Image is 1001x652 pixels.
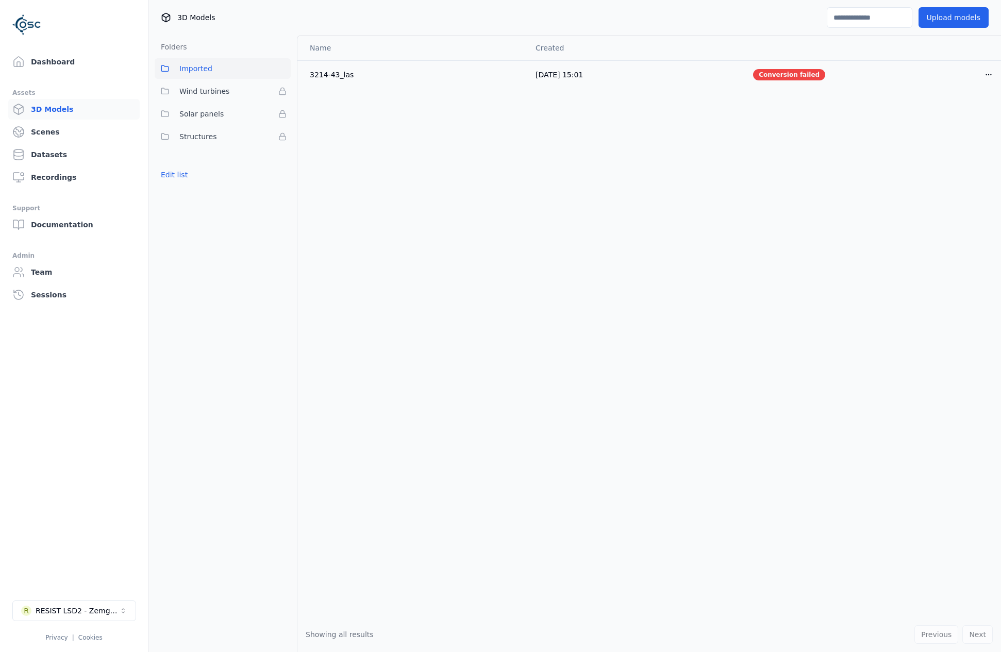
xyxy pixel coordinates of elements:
span: Showing all results [306,630,374,639]
a: Recordings [8,167,140,188]
a: Privacy [45,634,68,641]
button: Solar panels [155,104,291,124]
div: Support [12,202,136,214]
div: RESIST LSD2 - Zemgale [36,606,119,616]
a: Team [8,262,140,282]
span: Wind turbines [179,85,229,97]
button: Structures [155,126,291,147]
button: Upload models [919,7,989,28]
span: Solar panels [179,108,224,120]
span: [DATE] 15:01 [536,71,583,79]
button: Edit list [155,165,194,184]
button: Imported [155,58,291,79]
a: Sessions [8,285,140,305]
th: Name [297,36,527,60]
div: Assets [12,87,136,99]
a: Documentation [8,214,140,235]
a: Dashboard [8,52,140,72]
a: 3D Models [8,99,140,120]
div: 3214-43_las [310,70,519,80]
img: Logo [12,10,41,39]
th: Created [527,36,745,60]
div: Conversion failed [753,69,825,80]
span: Imported [179,62,212,75]
span: 3D Models [177,12,215,23]
button: Wind turbines [155,81,291,102]
a: Cookies [78,634,103,641]
span: Structures [179,130,216,143]
a: Datasets [8,144,140,165]
button: Select a workspace [12,600,136,621]
h3: Folders [155,42,187,52]
a: Scenes [8,122,140,142]
div: R [21,606,31,616]
span: | [72,634,74,641]
div: Admin [12,249,136,262]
